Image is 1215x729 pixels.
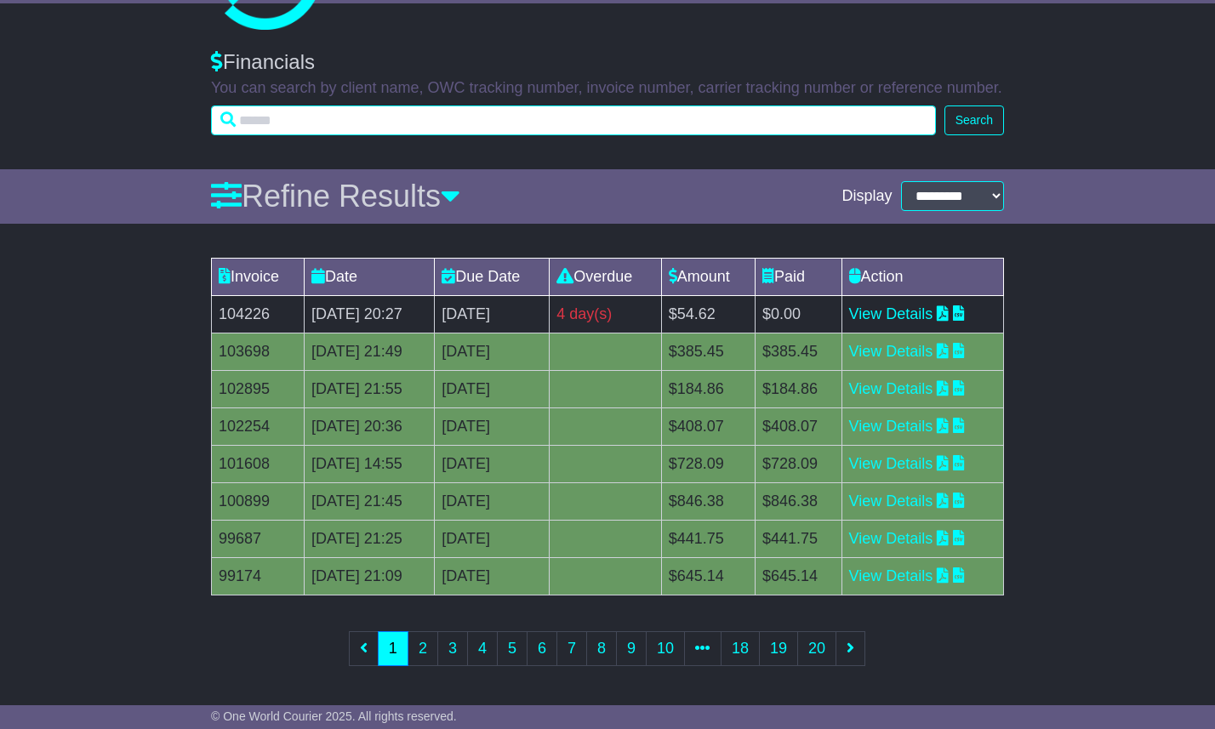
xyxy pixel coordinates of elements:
[435,370,550,407] td: [DATE]
[755,407,841,445] td: $408.07
[437,631,468,666] a: 3
[550,258,661,295] td: Overdue
[755,333,841,370] td: $385.45
[212,295,305,333] td: 104226
[212,482,305,520] td: 100899
[556,303,653,326] div: 4 day(s)
[305,482,435,520] td: [DATE] 21:45
[435,295,550,333] td: [DATE]
[378,631,408,666] a: 1
[661,407,755,445] td: $408.07
[435,520,550,557] td: [DATE]
[467,631,498,666] a: 4
[849,380,933,397] a: View Details
[435,482,550,520] td: [DATE]
[755,295,841,333] td: $0.00
[211,709,457,723] span: © One World Courier 2025. All rights reserved.
[435,445,550,482] td: [DATE]
[661,520,755,557] td: $441.75
[646,631,685,666] a: 10
[212,445,305,482] td: 101608
[435,333,550,370] td: [DATE]
[497,631,528,666] a: 5
[849,530,933,547] a: View Details
[755,370,841,407] td: $184.86
[661,482,755,520] td: $846.38
[755,520,841,557] td: $441.75
[305,333,435,370] td: [DATE] 21:49
[305,445,435,482] td: [DATE] 14:55
[849,305,933,322] a: View Details
[797,631,836,666] a: 20
[944,105,1004,135] button: Search
[212,407,305,445] td: 102254
[661,333,755,370] td: $385.45
[305,520,435,557] td: [DATE] 21:25
[408,631,438,666] a: 2
[212,557,305,595] td: 99174
[211,79,1004,98] p: You can search by client name, OWC tracking number, invoice number, carrier tracking number or re...
[435,557,550,595] td: [DATE]
[212,370,305,407] td: 102895
[661,557,755,595] td: $645.14
[841,258,1003,295] td: Action
[305,407,435,445] td: [DATE] 20:36
[211,179,460,214] a: Refine Results
[755,258,841,295] td: Paid
[305,258,435,295] td: Date
[212,333,305,370] td: 103698
[755,557,841,595] td: $645.14
[849,343,933,360] a: View Details
[527,631,557,666] a: 6
[661,370,755,407] td: $184.86
[616,631,647,666] a: 9
[849,567,933,584] a: View Details
[556,631,587,666] a: 7
[755,482,841,520] td: $846.38
[759,631,798,666] a: 19
[305,295,435,333] td: [DATE] 20:27
[305,370,435,407] td: [DATE] 21:55
[661,258,755,295] td: Amount
[435,258,550,295] td: Due Date
[849,455,933,472] a: View Details
[211,50,1004,75] div: Financials
[755,445,841,482] td: $728.09
[721,631,760,666] a: 18
[661,295,755,333] td: $54.62
[212,520,305,557] td: 99687
[435,407,550,445] td: [DATE]
[841,187,892,206] span: Display
[305,557,435,595] td: [DATE] 21:09
[212,258,305,295] td: Invoice
[661,445,755,482] td: $728.09
[586,631,617,666] a: 8
[849,418,933,435] a: View Details
[849,493,933,510] a: View Details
